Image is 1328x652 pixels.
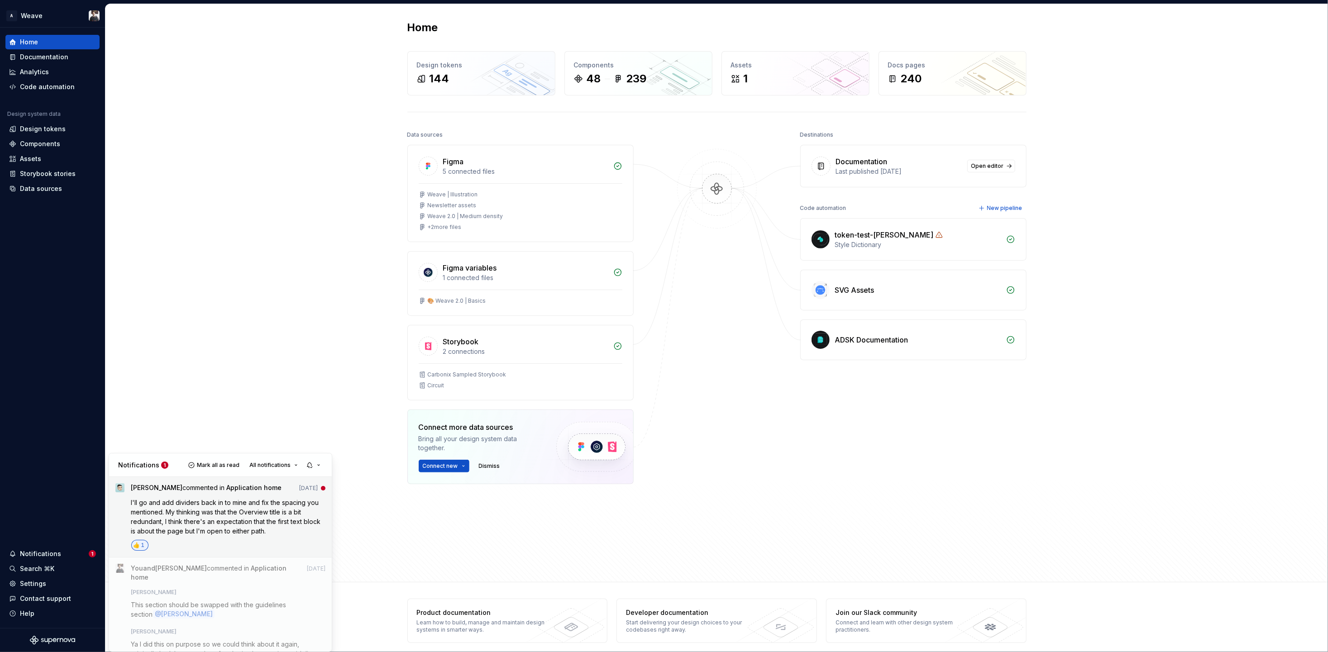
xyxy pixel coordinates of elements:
time: 8/7/2025, 11:40 AM [299,484,318,493]
p: Notifications [118,461,159,470]
span: [PERSON_NAME] [131,484,183,491]
span: [PERSON_NAME] [156,564,207,572]
span: Mark all as read [197,462,239,469]
span: All notifications [249,462,291,469]
span: you [131,564,143,572]
span: [PERSON_NAME] [131,589,177,596]
span: This section should be swapped with the guidelines section [131,601,288,618]
img: Ian Murchison [115,483,124,492]
span: [PERSON_NAME] [131,628,177,635]
span: 1 [161,462,168,469]
span: [PERSON_NAME] [161,610,213,618]
span: commented in [131,564,302,582]
time: 8/7/2025, 7:44 AM [307,564,325,573]
span: Application home [131,564,287,581]
button: Mark all as read [186,459,244,471]
button: All notifications [245,459,302,471]
span: commented in [131,483,282,495]
span: I'll go and add dividers back in to mine and fix the spacing you mentioned. My thinking was that ... [131,499,323,535]
img: Kourosh [115,564,124,573]
span: @ [153,609,215,619]
span: Application home [227,484,282,491]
